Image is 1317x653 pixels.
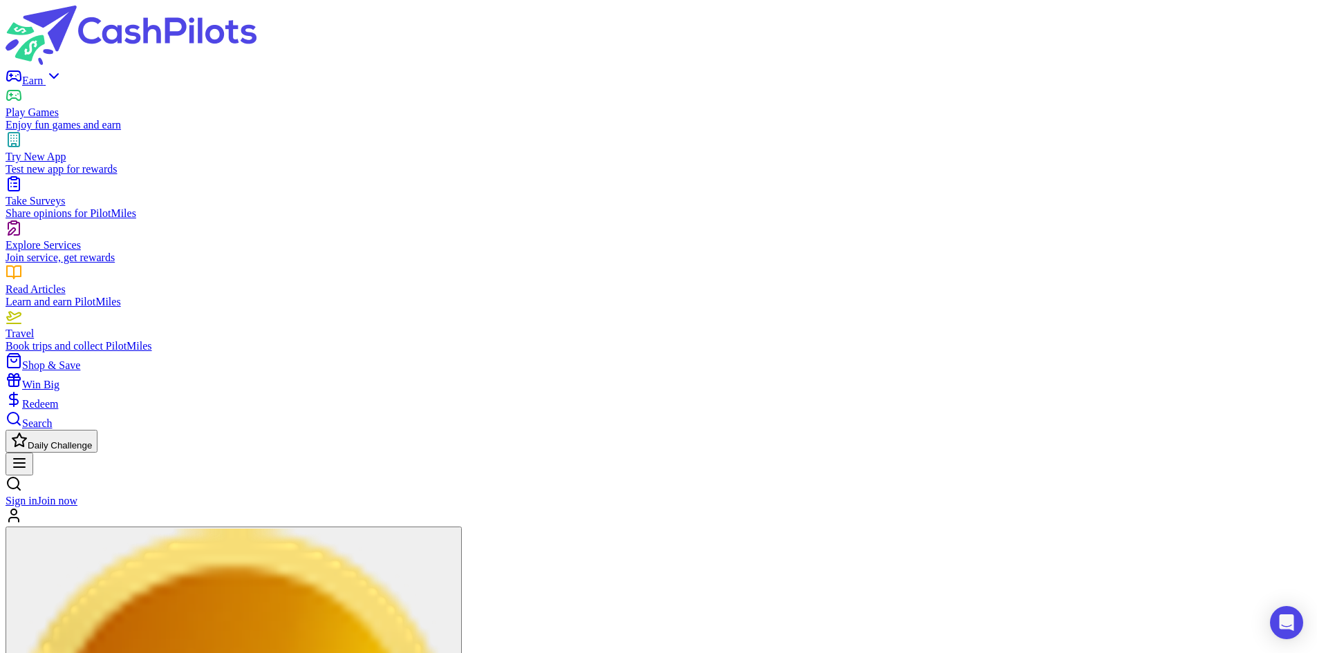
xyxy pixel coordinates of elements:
[22,75,46,86] span: Earn
[6,283,1311,296] div: Read Articles
[22,359,80,371] span: Shop & Save
[6,328,1311,340] div: Travel
[6,195,1311,207] div: Take Surveys
[6,252,1311,264] div: Join service, get rewards
[1270,606,1303,639] div: Open Intercom Messenger
[22,379,59,390] span: Win Big
[6,340,1311,352] div: Book trips and collect PilotMiles
[6,296,1311,308] div: Learn and earn PilotMiles
[6,163,1311,176] div: Test new app for rewards
[6,398,58,410] a: Redeem
[6,430,97,453] button: Daily Challenge
[6,315,1311,352] a: TravelBook trips and collect PilotMiles
[6,495,37,507] a: Sign in
[6,379,59,390] a: Win Big
[6,6,256,65] img: CashPilots Logo
[6,207,1311,220] div: Share opinions for PilotMiles
[6,359,80,371] a: Shop & Save
[37,495,77,507] a: Join now
[6,239,1311,252] div: Explore Services
[6,138,1311,176] a: Try New AppTest new app for rewards
[6,417,53,429] a: Search
[6,151,1311,163] div: Try New App
[6,119,1311,131] div: Enjoy fun games and earn
[22,417,53,429] span: Search
[6,94,1311,131] a: Play GamesEnjoy fun games and earn
[6,227,1311,264] a: Explore ServicesJoin service, get rewards
[6,271,1311,308] a: Read ArticlesLearn and earn PilotMiles
[6,182,1311,220] a: Take SurveysShare opinions for PilotMiles
[6,75,62,86] a: Earn
[6,6,1311,68] a: CashPilots Logo
[22,398,58,410] span: Redeem
[6,106,1311,119] div: Play Games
